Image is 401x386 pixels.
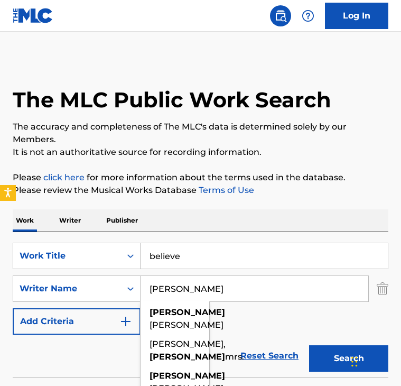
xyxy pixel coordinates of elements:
[297,5,319,26] div: Help
[274,10,287,22] img: search
[351,346,358,378] div: Drag
[270,5,291,26] a: Public Search
[13,243,388,377] form: Search Form
[377,275,388,302] img: Delete Criterion
[56,209,84,232] p: Writer
[13,121,388,146] p: The accuracy and completeness of The MLC's data is determined solely by our Members.
[13,209,37,232] p: Work
[20,282,115,295] div: Writer Name
[150,352,225,362] strong: [PERSON_NAME]
[13,146,388,159] p: It is not an authoritative source for recording information.
[43,172,85,182] a: click here
[348,335,401,386] iframe: Chat Widget
[20,250,115,262] div: Work Title
[197,185,254,195] a: Terms of Use
[13,308,141,335] button: Add Criteria
[119,315,132,328] img: 9d2ae6d4665cec9f34b9.svg
[325,3,388,29] a: Log In
[103,209,141,232] p: Publisher
[150,320,223,330] span: [PERSON_NAME]
[13,184,388,197] p: Please review the Musical Works Database
[13,87,331,113] h1: The MLC Public Work Search
[235,344,304,367] a: Reset Search
[150,307,225,317] strong: [PERSON_NAME]
[302,10,314,22] img: help
[150,371,225,381] strong: [PERSON_NAME]
[13,171,388,184] p: Please for more information about the terms used in the database.
[309,345,388,372] button: Search
[150,339,226,349] span: [PERSON_NAME],
[13,8,53,23] img: MLC Logo
[225,352,244,362] span: mrs.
